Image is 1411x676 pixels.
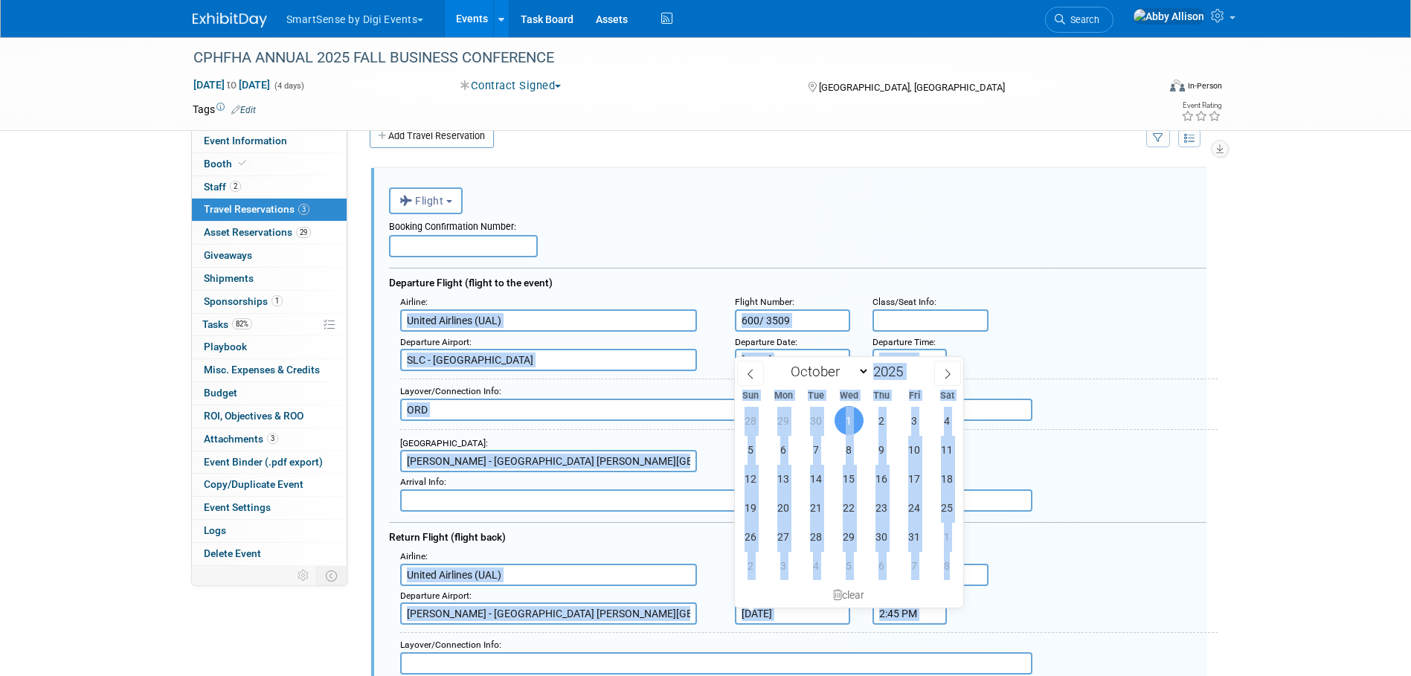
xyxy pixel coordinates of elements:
span: Airline [400,297,425,307]
span: Mon [767,391,800,401]
span: Attachments [204,433,278,445]
span: Staff [204,181,241,193]
span: October 28, 2025 [802,522,831,551]
small: : [400,640,501,650]
span: October 16, 2025 [867,464,896,493]
a: Tasks82% [192,314,347,336]
a: Travel Reservations3 [192,199,347,221]
span: October 10, 2025 [900,435,929,464]
a: Logs [192,520,347,542]
span: Departure Time [872,337,933,347]
span: October 30, 2025 [867,522,896,551]
span: October 15, 2025 [835,464,864,493]
i: Booth reservation complete [239,159,246,167]
span: Class/Seat Info [872,297,934,307]
span: Booth [204,158,249,170]
span: Sun [735,391,768,401]
small: : [735,337,797,347]
span: Layover/Connection Info [400,386,499,396]
span: October 23, 2025 [867,493,896,522]
div: clear [735,582,964,608]
span: Thu [865,391,898,401]
small: : [400,297,428,307]
span: Misc. Expenses & Credits [204,364,320,376]
a: Search [1045,7,1113,33]
small: : [400,438,488,448]
span: 2 [230,181,241,192]
span: Event Binder (.pdf export) [204,456,323,468]
span: November 6, 2025 [867,551,896,580]
span: [GEOGRAPHIC_DATA] [400,438,486,448]
input: Year [870,363,914,380]
a: Sponsorships1 [192,291,347,313]
small: : [400,590,472,601]
span: October 13, 2025 [769,464,798,493]
span: to [225,79,239,91]
small: : [400,337,472,347]
body: Rich Text Area. Press ALT-0 for help. [8,6,796,20]
span: October 20, 2025 [769,493,798,522]
span: October 27, 2025 [769,522,798,551]
i: Filter by Traveler [1153,134,1163,144]
span: Shipments [204,272,254,284]
span: October 4, 2025 [933,406,962,435]
span: [GEOGRAPHIC_DATA], [GEOGRAPHIC_DATA] [819,82,1005,93]
span: Travel Reservations [204,203,309,215]
span: October 9, 2025 [867,435,896,464]
span: September 29, 2025 [769,406,798,435]
span: 82% [232,318,252,329]
span: Copy/Duplicate Event [204,478,303,490]
a: Playbook [192,336,347,358]
a: Attachments3 [192,428,347,451]
span: October 6, 2025 [769,435,798,464]
span: October 2, 2025 [867,406,896,435]
span: Search [1065,14,1099,25]
span: Event Information [204,135,287,147]
span: October 25, 2025 [933,493,962,522]
a: Misc. Expenses & Credits [192,359,347,382]
span: November 3, 2025 [769,551,798,580]
span: Playbook [204,341,247,353]
span: 1 [271,295,283,306]
span: October 19, 2025 [736,493,765,522]
span: November 5, 2025 [835,551,864,580]
span: October 18, 2025 [933,464,962,493]
span: October 21, 2025 [802,493,831,522]
td: Tags [193,102,256,117]
small: : [872,297,936,307]
span: Sponsorships [204,295,283,307]
small: : [735,297,794,307]
span: Giveaways [204,249,252,261]
span: 3 [267,433,278,444]
a: Edit [231,105,256,115]
span: October 3, 2025 [900,406,929,435]
span: Flight [399,195,444,207]
td: Personalize Event Tab Strip [291,566,317,585]
small: : [400,477,446,487]
div: Booking Confirmation Number: [389,214,1206,235]
a: Giveaways [192,245,347,267]
img: Format-Inperson.png [1170,80,1185,91]
div: In-Person [1187,80,1222,91]
span: Fri [898,391,931,401]
button: Contract Signed [455,78,567,94]
div: Event Format [1070,77,1223,100]
span: Sat [931,391,963,401]
span: Delete Event [204,547,261,559]
a: Staff2 [192,176,347,199]
a: Budget [192,382,347,405]
span: [DATE] [DATE] [193,78,271,91]
button: Flight [389,187,463,214]
span: Return Flight (flight back) [389,531,506,543]
img: ExhibitDay [193,13,267,28]
span: September 30, 2025 [802,406,831,435]
a: Booth [192,153,347,176]
span: October 14, 2025 [802,464,831,493]
span: Tue [800,391,832,401]
span: Departure Flight (flight to the event) [389,277,553,289]
span: November 8, 2025 [933,551,962,580]
span: ROI, Objectives & ROO [204,410,303,422]
span: September 28, 2025 [736,406,765,435]
span: October 5, 2025 [736,435,765,464]
span: Event Settings [204,501,271,513]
